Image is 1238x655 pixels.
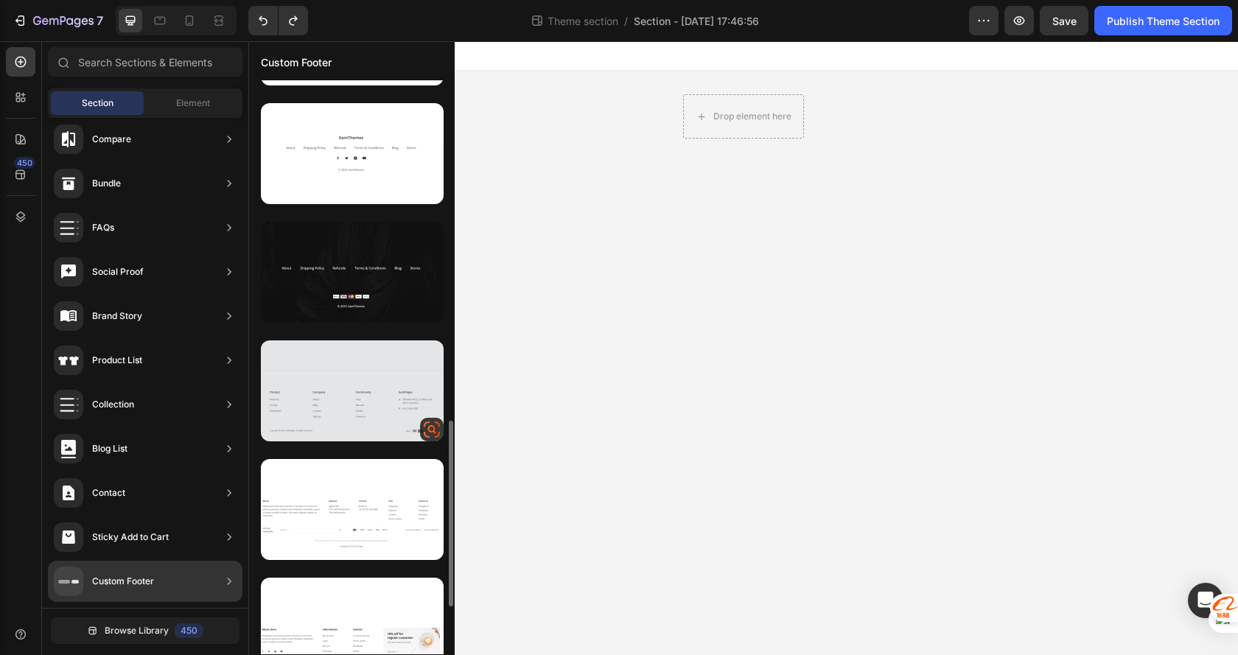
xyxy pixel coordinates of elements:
[92,176,121,191] div: Bundle
[1107,13,1220,29] div: Publish Theme Section
[175,623,203,638] div: 450
[1040,6,1088,35] button: Save
[6,6,110,35] button: 7
[105,624,169,637] span: Browse Library
[92,397,134,412] div: Collection
[545,13,621,29] span: Theme section
[248,41,1238,655] iframe: Design area
[92,220,114,235] div: FAQs
[634,13,759,29] span: Section - [DATE] 17:46:56
[92,353,142,368] div: Product List
[92,265,144,279] div: Social Proof
[92,530,169,544] div: Sticky Add to Cart
[423,421,441,438] img: svg+xml,%3Csvg%20xmlns%3D%22http%3A%2F%2Fwww.w3.org%2F2000%2Fsvg%22%20width%3D%2224%22%20height%3...
[97,12,103,29] p: 7
[92,132,131,147] div: Compare
[48,47,242,77] input: Search Sections & Elements
[1052,15,1077,27] span: Save
[14,157,35,169] div: 450
[465,69,543,81] div: Drop element here
[1094,6,1232,35] button: Publish Theme Section
[176,97,210,110] span: Element
[92,486,125,500] div: Contact
[1188,583,1223,618] div: Open Intercom Messenger
[92,309,142,323] div: Brand Story
[624,13,628,29] span: /
[51,617,239,644] button: Browse Library450
[248,6,308,35] div: Undo/Redo
[82,97,113,110] span: Section
[92,441,127,456] div: Blog List
[92,574,154,589] div: Custom Footer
